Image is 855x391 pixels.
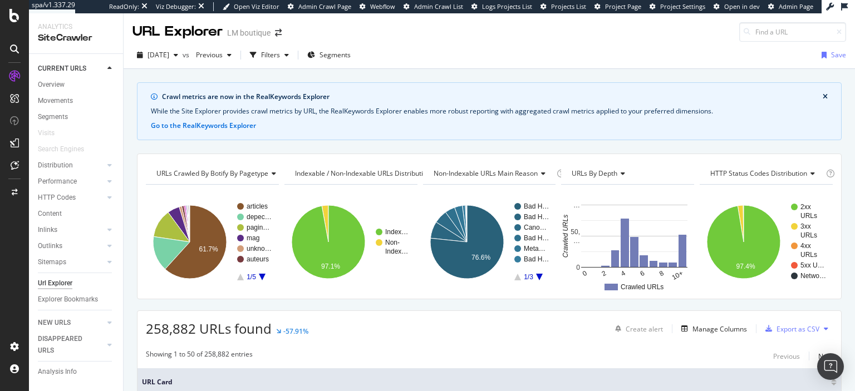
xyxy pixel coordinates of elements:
[779,2,813,11] span: Admin Page
[423,194,556,290] svg: A chart.
[601,269,608,278] text: 2
[151,121,256,131] button: Go to the RealKeywords Explorer
[471,2,532,11] a: Logs Projects List
[562,215,570,258] text: Crawled URLs
[724,2,760,11] span: Open in dev
[146,349,253,363] div: Showing 1 to 50 of 258,882 entries
[234,2,279,11] span: Open Viz Editor
[38,208,115,220] a: Content
[38,95,73,107] div: Movements
[524,202,549,210] text: Bad H…
[38,192,76,204] div: HTTP Codes
[191,46,236,64] button: Previous
[761,320,819,338] button: Export as CSV
[156,169,268,178] span: URLs Crawled By Botify By pagetype
[639,269,646,278] text: 6
[370,2,395,11] span: Webflow
[38,240,62,252] div: Outlinks
[247,245,272,253] text: unkno…
[142,377,828,387] span: URL Card
[524,234,549,242] text: Bad H…
[700,194,833,290] svg: A chart.
[561,194,694,290] div: A chart.
[800,251,817,259] text: URLs
[800,261,824,269] text: 5xx U…
[284,194,417,290] svg: A chart.
[659,269,666,278] text: 8
[818,352,833,361] div: Next
[109,2,139,11] div: ReadOnly:
[800,203,811,211] text: 2xx
[38,160,104,171] a: Distribution
[38,366,77,378] div: Analysis Info
[385,248,408,255] text: Index…
[247,234,259,242] text: mag
[569,165,684,182] h4: URLs by Depth
[38,95,115,107] a: Movements
[38,32,114,44] div: SiteCrawler
[321,263,340,270] text: 97.1%
[298,2,351,11] span: Admin Crawl Page
[671,269,685,281] text: 10+
[151,106,828,116] div: While the Site Explorer provides crawl metrics by URL, the RealKeywords Explorer enables more rob...
[148,50,169,60] span: 2025 Sep. 8th
[605,2,641,11] span: Project Page
[247,273,256,281] text: 1/5
[38,278,115,289] a: Url Explorer
[303,46,355,64] button: Segments
[146,194,279,290] div: A chart.
[404,2,463,11] a: Admin Crawl List
[800,222,811,230] text: 3xx
[38,127,66,139] a: Visits
[650,2,705,11] a: Project Settings
[227,27,271,38] div: LM boutique
[385,228,408,236] text: Index…
[247,224,269,231] text: pagin…
[817,46,846,64] button: Save
[38,143,84,155] div: Search Engines
[38,224,57,236] div: Inlinks
[431,165,554,182] h4: Non-Indexable URLs Main Reason
[38,256,66,268] div: Sitemaps
[38,333,94,357] div: DISAPPEARED URLS
[571,228,581,236] text: 50,
[800,242,811,250] text: 4xx
[818,349,833,363] button: Next
[524,255,549,263] text: Bad H…
[551,2,586,11] span: Projects List
[714,2,760,11] a: Open in dev
[38,317,71,329] div: NEW URLS
[777,324,819,334] div: Export as CSV
[247,202,268,210] text: articles
[132,46,183,64] button: [DATE]
[38,143,95,155] a: Search Engines
[38,192,104,204] a: HTTP Codes
[38,111,68,123] div: Segments
[773,349,800,363] button: Previous
[621,283,664,291] text: Crawled URLs
[38,127,55,139] div: Visits
[137,82,842,140] div: info banner
[385,239,400,246] text: Non-
[573,201,580,209] text: …
[660,2,705,11] span: Project Settings
[524,213,549,221] text: Bad H…
[162,92,823,102] div: Crawl metrics are now in the RealKeywords Explorer
[38,176,104,187] a: Performance
[247,255,269,263] text: auteurs
[626,324,663,334] div: Create alert
[692,324,747,334] div: Manage Columns
[245,46,293,64] button: Filters
[154,165,285,182] h4: URLs Crawled By Botify By pagetype
[736,263,755,270] text: 97.4%
[38,79,65,91] div: Overview
[434,169,538,178] span: Non-Indexable URLs Main Reason
[581,269,588,278] text: 0
[38,278,72,289] div: Url Explorer
[800,272,826,280] text: Netwo…
[38,63,86,75] div: CURRENT URLS
[275,29,282,37] div: arrow-right-arrow-left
